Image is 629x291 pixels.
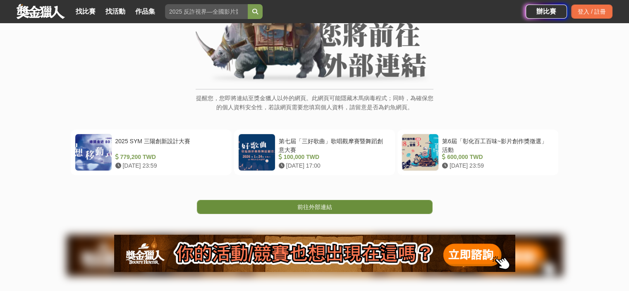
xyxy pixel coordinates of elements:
div: 779,200 TWD [115,153,224,161]
a: 第七屆「三好歌曲」歌唱觀摩賽暨舞蹈創意大賽 100,000 TWD [DATE] 17:00 [234,130,395,175]
span: 前往外部連結 [297,204,332,210]
div: 100,000 TWD [279,153,387,161]
a: 找活動 [102,6,129,17]
a: 作品集 [132,6,158,17]
div: [DATE] 23:59 [115,161,224,170]
div: 登入 / 註冊 [571,5,612,19]
div: [DATE] 17:00 [279,161,387,170]
p: 提醒您，您即將連結至獎金獵人以外的網頁。此網頁可能隱藏木馬病毒程式；同時，為確保您的個人資料安全性，若該網頁需要您填寫個人資料，請留意是否為釣魚網頁。 [196,94,433,120]
input: 2025 反詐視界—全國影片競賽 [165,4,248,19]
a: 辦比賽 [526,5,567,19]
img: 905fc34d-8193-4fb2-a793-270a69788fd0.png [114,235,515,272]
div: 第6屆「彰化百工百味~影片創作獎徵選」活動 [442,137,551,153]
div: 第七屆「三好歌曲」歌唱觀摩賽暨舞蹈創意大賽 [279,137,387,153]
a: 第6屆「彰化百工百味~影片創作獎徵選」活動 600,000 TWD [DATE] 23:59 [397,130,558,175]
div: [DATE] 23:59 [442,161,551,170]
a: 2025 SYM 三陽創新設計大賽 779,200 TWD [DATE] 23:59 [71,130,232,175]
div: 2025 SYM 三陽創新設計大賽 [115,137,224,153]
a: 找比賽 [72,6,99,17]
div: 600,000 TWD [442,153,551,161]
a: 前往外部連結 [197,200,433,214]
